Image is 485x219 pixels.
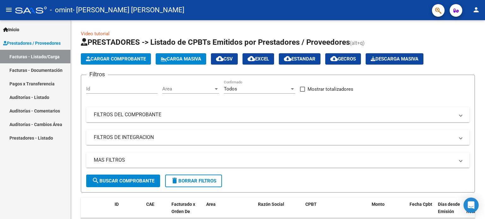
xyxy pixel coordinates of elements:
[410,202,432,207] span: Fecha Cpbt
[366,53,423,65] app-download-masive: Descarga masiva de comprobantes (adjuntos)
[94,134,454,141] mat-panel-title: FILTROS DE INTEGRACION
[165,175,222,187] button: Borrar Filtros
[216,56,233,62] span: CSV
[94,157,454,164] mat-panel-title: MAS FILTROS
[211,53,238,65] button: CSV
[146,202,154,207] span: CAE
[86,56,146,62] span: Cargar Comprobante
[305,202,317,207] span: CPBT
[50,3,73,17] span: - omint
[162,86,213,92] span: Area
[472,6,480,14] mat-icon: person
[81,53,151,65] button: Cargar Comprobante
[206,202,216,207] span: Area
[350,40,365,46] span: (alt+q)
[372,202,385,207] span: Monto
[438,202,460,214] span: Días desde Emisión
[171,177,178,184] mat-icon: delete
[325,53,361,65] button: Gecros
[330,56,356,62] span: Gecros
[86,175,160,187] button: Buscar Comprobante
[5,6,13,14] mat-icon: menu
[171,202,195,214] span: Facturado x Orden De
[86,130,470,145] mat-expansion-panel-header: FILTROS DE INTEGRACION
[248,56,269,62] span: EXCEL
[156,53,206,65] button: Carga Masiva
[308,85,353,93] span: Mostrar totalizadores
[279,53,320,65] button: Estandar
[258,202,284,207] span: Razón Social
[466,202,484,214] span: Fecha Recibido
[92,177,99,184] mat-icon: search
[248,55,255,62] mat-icon: cloud_download
[224,86,237,92] span: Todos
[330,55,338,62] mat-icon: cloud_download
[81,31,110,37] a: Video tutorial
[161,56,201,62] span: Carga Masiva
[284,56,315,62] span: Estandar
[81,38,350,47] span: PRESTADORES -> Listado de CPBTs Emitidos por Prestadores / Proveedores
[371,56,418,62] span: Descarga Masiva
[3,40,61,47] span: Prestadores / Proveedores
[86,153,470,168] mat-expansion-panel-header: MAS FILTROS
[94,111,454,118] mat-panel-title: FILTROS DEL COMPROBANTE
[86,70,108,79] h3: Filtros
[171,178,216,184] span: Borrar Filtros
[86,107,470,122] mat-expansion-panel-header: FILTROS DEL COMPROBANTE
[73,3,184,17] span: - [PERSON_NAME] [PERSON_NAME]
[366,53,423,65] button: Descarga Masiva
[464,198,479,213] div: Open Intercom Messenger
[216,55,224,62] mat-icon: cloud_download
[3,26,19,33] span: Inicio
[92,178,154,184] span: Buscar Comprobante
[242,53,274,65] button: EXCEL
[284,55,291,62] mat-icon: cloud_download
[115,202,119,207] span: ID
